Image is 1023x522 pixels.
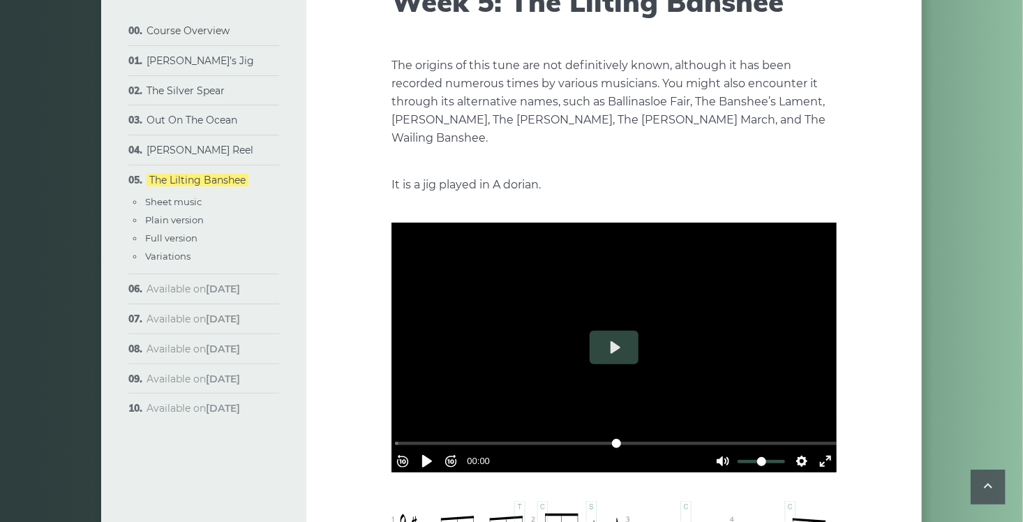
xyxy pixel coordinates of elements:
span: Available on [147,343,240,355]
a: [PERSON_NAME] Reel [147,144,253,156]
a: The Lilting Banshee [147,174,248,186]
a: [PERSON_NAME]’s Jig [147,54,254,67]
a: Out On The Ocean [147,114,237,126]
a: Variations [145,251,191,262]
a: Sheet music [145,196,202,207]
span: Available on [147,402,240,415]
strong: [DATE] [206,402,240,415]
span: Available on [147,283,240,295]
a: The Silver Spear [147,84,225,97]
strong: [DATE] [206,373,240,385]
strong: [DATE] [206,313,240,325]
span: Available on [147,313,240,325]
p: The origins of this tune are not definitively known, although it has been recorded numerous times... [391,57,837,147]
p: It is a jig played in A dorian. [391,176,837,194]
a: Plain version [145,214,204,225]
strong: [DATE] [206,283,240,295]
a: Course Overview [147,24,230,37]
span: Available on [147,373,240,385]
a: Full version [145,232,197,244]
strong: [DATE] [206,343,240,355]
